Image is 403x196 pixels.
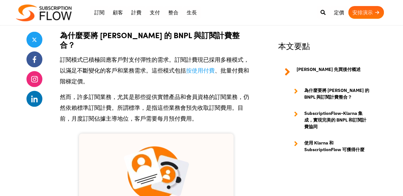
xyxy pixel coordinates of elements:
a: SubscriptionFlow-Klarna 集成，實現完美的 BNPL 和訂閱計費協同 [288,110,371,130]
font: 整合 [168,9,178,16]
font: 訂閱模式已積極回應客戶對支付彈性的需求。訂閱計費現已採用多種模式，以滿足不斷變化的客戶和業務需求。這些模式包括 [60,56,249,74]
a: 安排演示 [348,6,384,19]
a: [PERSON_NAME] 先買後付概述 [278,66,371,78]
a: 生長 [183,6,201,19]
font: 然而，許多訂閱業務，尤其是那些提供實體產品和會員資格的訂閱業務，仍然依賴標準訂閱計費。所謂標準，是指這些業務會預先收取訂閱費用。目前，月度訂閱佔據主導地位，客戶需要每月預付費用。 [60,93,249,122]
font: [PERSON_NAME] 先買後付概述 [297,66,361,72]
a: 計費 [127,6,146,19]
a: 支付 [146,6,164,19]
font: SubscriptionFlow-Klarna 集成，實現完美的 BNPL 和訂閱計費協同 [304,110,366,129]
a: 整合 [164,6,183,19]
a: 訂閱 [90,6,109,19]
font: 支付 [150,9,160,16]
font: 本文要點 [278,40,310,51]
font: 為什麼要將 [PERSON_NAME] 的 BNPL 與訂閱計費整合？ [60,30,240,50]
a: 為什麼要將 [PERSON_NAME] 的 BNPL 與訂閱計費整合？ [288,87,371,101]
font: 使用 Klarna 和 SubscriptionFlow 可獲得什麼 [304,140,364,152]
a: 定價 [330,6,348,19]
img: 訂閱流程 [16,4,72,21]
a: 使用 Klarna 和 SubscriptionFlow 可獲得什麼 [288,140,371,153]
font: 顧客 [113,9,123,16]
a: 按使用付費 [186,67,215,74]
a: 顧客 [109,6,127,19]
font: 計費 [131,9,141,16]
font: 為什麼要將 [PERSON_NAME] 的 BNPL 與訂閱計費整合？ [304,87,369,100]
font: 安排演示 [352,9,373,16]
font: 定價 [334,9,344,16]
font: 訂閱 [94,9,104,16]
font: 生長 [187,9,197,16]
